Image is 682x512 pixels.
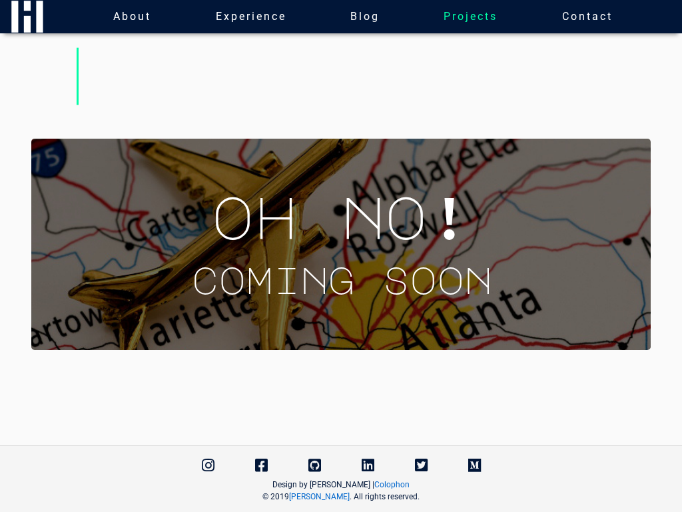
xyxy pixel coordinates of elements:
h3: coming soon [53,257,629,302]
a: About [108,3,157,30]
a: Experience [210,3,292,30]
div: Design by [PERSON_NAME] | © 2019 . All rights reserved. [10,479,672,503]
a: Colophon [374,480,410,489]
a: Contact [557,3,618,30]
a: Blog [345,3,385,30]
a: Projects [438,3,503,30]
a: [PERSON_NAME] [289,492,350,501]
h1: oh no! [53,181,629,252]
